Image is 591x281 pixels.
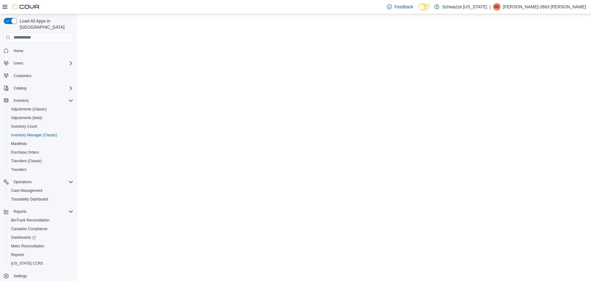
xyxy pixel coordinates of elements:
[6,250,76,259] button: Reports
[6,114,76,122] button: Adjustments (beta)
[9,157,44,165] a: Transfers (Classic)
[6,139,76,148] button: Manifests
[9,260,73,267] span: Washington CCRS
[11,159,42,163] span: Transfers (Classic)
[9,196,50,203] a: Traceabilty Dashboard
[9,196,73,203] span: Traceabilty Dashboard
[1,96,76,105] button: Inventory
[6,216,76,225] button: BioTrack Reconciliation
[503,3,586,10] p: [PERSON_NAME]-2863 [PERSON_NAME]
[1,178,76,186] button: Operations
[11,244,44,249] span: Metrc Reconciliation
[384,1,416,13] a: Feedback
[6,233,76,242] a: Dashboards
[11,218,50,223] span: BioTrack Reconciliation
[9,217,73,224] span: BioTrack Reconciliation
[9,114,45,122] a: Adjustments (beta)
[6,195,76,204] button: Traceabilty Dashboard
[11,47,73,55] span: Home
[9,187,73,194] span: Cash Management
[11,235,36,240] span: Dashboards
[11,133,57,138] span: Inventory Manager (Classic)
[11,272,73,280] span: Settings
[11,188,42,193] span: Cash Management
[11,97,73,104] span: Inventory
[9,149,42,156] a: Purchase Orders
[6,122,76,131] button: Inventory Count
[9,140,73,147] span: Manifests
[6,225,76,233] button: Canadian Compliance
[9,234,38,241] a: Dashboards
[9,105,73,113] span: Adjustments (Classic)
[9,131,60,139] a: Inventory Manager (Classic)
[14,274,27,279] span: Settings
[9,131,73,139] span: Inventory Manager (Classic)
[9,225,73,233] span: Canadian Compliance
[11,72,73,80] span: Customers
[9,234,73,241] span: Dashboards
[6,186,76,195] button: Cash Management
[9,123,40,130] a: Inventory Count
[11,72,34,80] a: Customers
[11,150,39,155] span: Purchase Orders
[11,178,73,186] span: Operations
[494,3,500,10] span: M2
[11,124,37,129] span: Inventory Count
[9,149,73,156] span: Purchase Orders
[9,242,47,250] a: Metrc Reconciliation
[1,59,76,68] button: Users
[6,165,76,174] button: Transfers
[418,4,431,10] input: Dark Mode
[17,18,73,30] span: Load All Apps in [GEOGRAPHIC_DATA]
[14,180,32,184] span: Operations
[14,48,23,53] span: Home
[1,207,76,216] button: Reports
[1,271,76,280] button: Settings
[11,197,48,202] span: Traceabilty Dashboard
[9,217,52,224] a: BioTrack Reconciliation
[442,3,487,10] p: Schwazze [US_STATE]
[14,73,31,78] span: Customers
[9,260,46,267] a: [US_STATE] CCRS
[11,85,29,92] button: Catalog
[14,86,26,91] span: Catalog
[9,251,26,258] a: Reports
[6,131,76,139] button: Inventory Manager (Classic)
[9,114,73,122] span: Adjustments (beta)
[11,208,29,215] button: Reports
[11,272,29,280] a: Settings
[14,61,23,66] span: Users
[9,251,73,258] span: Reports
[6,242,76,250] button: Metrc Reconciliation
[11,107,47,112] span: Adjustments (Classic)
[9,242,73,250] span: Metrc Reconciliation
[11,208,73,215] span: Reports
[9,105,49,113] a: Adjustments (Classic)
[6,259,76,268] button: [US_STATE] CCRS
[11,85,73,92] span: Catalog
[11,167,26,172] span: Transfers
[11,261,43,266] span: [US_STATE] CCRS
[1,71,76,80] button: Customers
[11,47,26,55] a: Home
[489,3,491,10] p: |
[9,166,29,173] a: Transfers
[11,252,24,257] span: Reports
[9,225,50,233] a: Canadian Compliance
[6,148,76,157] button: Purchase Orders
[1,84,76,93] button: Catalog
[6,157,76,165] button: Transfers (Classic)
[11,226,47,231] span: Canadian Compliance
[12,4,40,10] img: Cova
[9,140,29,147] a: Manifests
[11,60,73,67] span: Users
[493,3,501,10] div: Matthew-2863 Turner
[11,115,42,120] span: Adjustments (beta)
[14,98,29,103] span: Inventory
[6,105,76,114] button: Adjustments (Classic)
[11,178,34,186] button: Operations
[11,60,26,67] button: Users
[9,166,73,173] span: Transfers
[1,46,76,55] button: Home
